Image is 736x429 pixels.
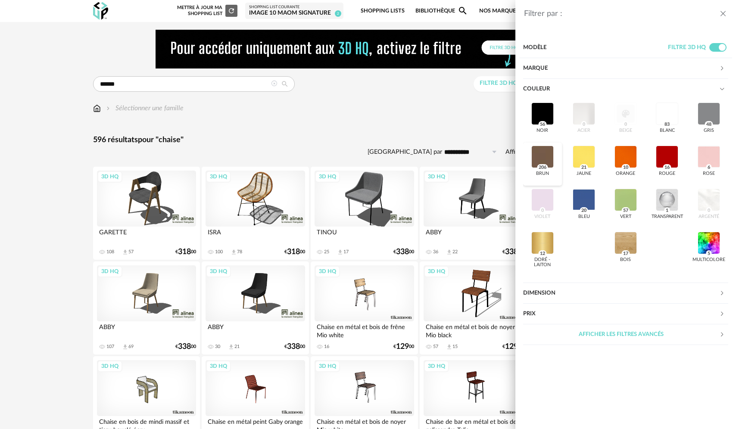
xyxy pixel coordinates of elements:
div: Modèle [523,37,668,58]
span: 57 [621,207,630,214]
span: 206 [537,164,548,171]
span: 5 [706,250,711,257]
span: 12 [538,250,546,257]
div: Prix [523,304,728,324]
div: Prix [523,304,719,324]
span: 48 [705,121,713,128]
span: Filtre 3D HQ [668,44,706,50]
div: vert [620,214,631,220]
span: 1 [664,207,670,214]
span: 6 [706,164,711,171]
span: 17 [621,250,630,257]
div: blanc [660,128,675,134]
span: 16 [663,164,671,171]
div: Couleur [523,79,728,99]
div: transparent [652,214,683,220]
span: 83 [663,121,671,128]
div: multicolore [692,257,725,263]
div: rouge [659,171,675,177]
div: doré - laiton [526,257,559,268]
div: Afficher les filtres avancés [523,324,719,345]
span: 10 [621,164,630,171]
div: Marque [523,58,719,79]
div: gris [704,128,714,134]
button: close drawer [719,9,727,20]
div: Couleur [523,79,719,99]
div: Marque [523,58,728,79]
div: bois [620,257,631,263]
div: Dimension [523,283,719,304]
span: 21 [580,164,588,171]
div: noir [536,128,548,134]
div: Afficher les filtres avancés [523,324,728,345]
span: 56 [538,121,546,128]
div: Dimension [523,283,728,304]
div: Couleur [523,99,728,283]
div: Filtrer par : [524,9,719,19]
div: rose [703,171,715,177]
div: brun [536,171,549,177]
span: 20 [580,207,588,214]
div: jaune [577,171,591,177]
div: bleu [578,214,590,220]
div: orange [616,171,635,177]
